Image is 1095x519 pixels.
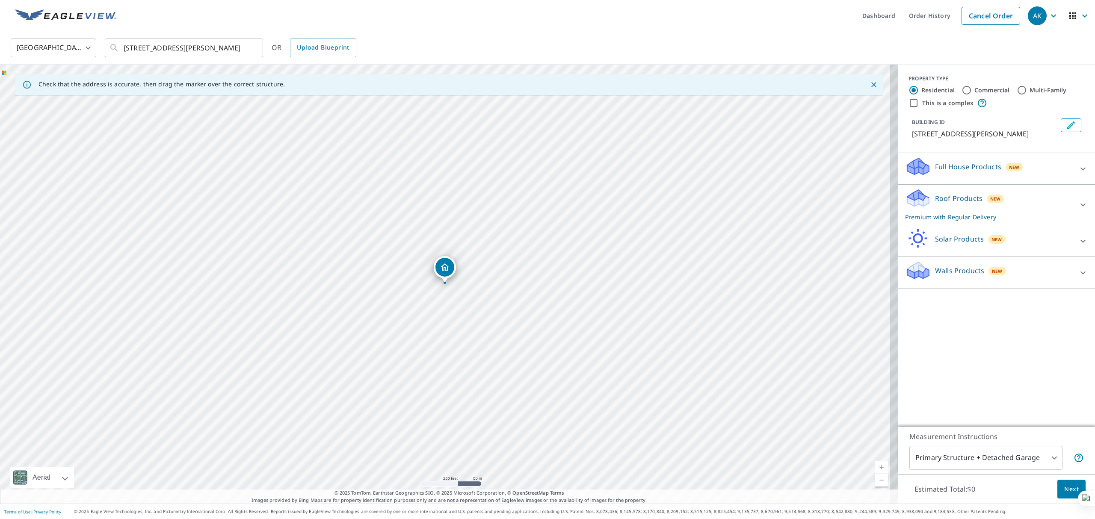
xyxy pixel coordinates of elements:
span: © 2025 TomTom, Earthstar Geographics SIO, © 2025 Microsoft Corporation, © [334,490,564,497]
span: Your report will include the primary structure and a detached garage if one exists. [1074,453,1084,463]
p: | [4,509,61,514]
div: Dropped pin, building 1, Residential property, 35 Covington Rd Yonkers, NY 10710 [434,256,456,283]
label: This is a complex [922,99,974,107]
p: [STREET_ADDRESS][PERSON_NAME] [912,129,1057,139]
p: Solar Products [935,234,984,244]
input: Search by address or latitude-longitude [124,36,246,60]
span: Next [1064,484,1079,495]
p: Roof Products [935,193,983,203]
div: Solar ProductsNew [905,229,1088,253]
div: OR [272,38,356,57]
div: PROPERTY TYPE [909,75,1085,83]
button: Close [868,79,879,90]
div: Full House ProductsNew [905,156,1088,181]
div: Roof ProductsNewPremium with Regular Delivery [905,188,1088,221]
a: Upload Blueprint [290,38,356,57]
a: Terms [550,490,564,496]
label: Multi-Family [1030,86,1067,94]
label: Commercial [974,86,1010,94]
p: © 2025 Eagle View Technologies, Inc. and Pictometry International Corp. All Rights Reserved. Repo... [74,508,1091,515]
p: Full House Products [935,162,1001,172]
div: Primary Structure + Detached Garage [909,446,1062,470]
a: Terms of Use [4,509,31,515]
p: Walls Products [935,265,984,276]
a: Current Level 17, Zoom In [875,461,888,474]
label: Residential [921,86,955,94]
p: Measurement Instructions [909,431,1084,442]
button: Next [1057,480,1086,499]
img: EV Logo [15,9,116,22]
p: BUILDING ID [912,118,945,126]
span: New [991,236,1002,243]
p: Estimated Total: $0 [908,480,982,498]
div: Aerial [30,467,53,488]
span: New [990,195,1001,202]
span: New [1009,164,1020,171]
p: Check that the address is accurate, then drag the marker over the correct structure. [38,80,285,88]
a: OpenStreetMap [512,490,548,496]
span: New [992,268,1003,274]
div: Walls ProductsNew [905,260,1088,285]
div: AK [1028,6,1047,25]
button: Edit building 1 [1061,118,1081,132]
span: Upload Blueprint [297,42,349,53]
a: Cancel Order [962,7,1020,25]
div: [GEOGRAPHIC_DATA] [11,36,96,60]
p: Premium with Regular Delivery [905,212,1073,221]
a: Privacy Policy [33,509,61,515]
a: Current Level 17, Zoom Out [875,474,888,487]
div: Aerial [10,467,74,488]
